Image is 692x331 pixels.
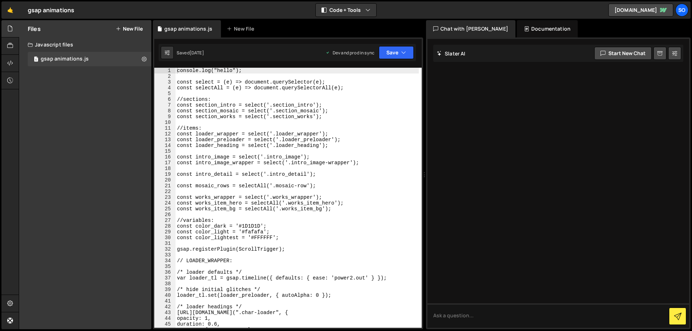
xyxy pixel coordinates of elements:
[154,252,176,258] div: 33
[154,91,176,97] div: 5
[325,50,374,56] div: Dev and prod in sync
[154,212,176,218] div: 26
[154,125,176,131] div: 11
[594,47,652,60] button: Start new chat
[154,171,176,177] div: 19
[154,241,176,246] div: 31
[34,57,38,63] span: 1
[154,120,176,125] div: 10
[154,264,176,269] div: 35
[437,50,466,57] h2: Slater AI
[154,200,176,206] div: 24
[154,275,176,281] div: 37
[154,154,176,160] div: 16
[154,183,176,189] div: 21
[116,26,143,32] button: New File
[177,50,204,56] div: Saved
[154,108,176,114] div: 8
[154,85,176,91] div: 4
[154,148,176,154] div: 15
[154,316,176,321] div: 44
[154,68,176,73] div: 1
[154,114,176,120] div: 9
[154,177,176,183] div: 20
[154,97,176,102] div: 6
[41,56,89,62] div: gsap animations.js
[154,143,176,148] div: 14
[154,73,176,79] div: 2
[154,102,176,108] div: 7
[154,287,176,292] div: 39
[154,229,176,235] div: 29
[154,269,176,275] div: 36
[154,189,176,194] div: 22
[154,298,176,304] div: 41
[154,246,176,252] div: 32
[28,25,41,33] h2: Files
[426,20,515,37] div: Chat with [PERSON_NAME]
[28,52,151,66] div: 13640/34803.js
[154,310,176,316] div: 43
[154,258,176,264] div: 34
[675,4,688,17] a: so
[154,304,176,310] div: 42
[154,235,176,241] div: 30
[154,223,176,229] div: 28
[227,25,257,32] div: New File
[154,218,176,223] div: 27
[517,20,578,37] div: Documentation
[154,79,176,85] div: 3
[19,37,151,52] div: Javascript files
[154,166,176,171] div: 18
[316,4,376,17] button: Code + Tools
[154,160,176,166] div: 17
[154,206,176,212] div: 25
[608,4,673,17] a: [DOMAIN_NAME]
[190,50,204,56] div: [DATE]
[154,137,176,143] div: 13
[28,6,74,14] div: gsap animations
[379,46,414,59] button: Save
[154,281,176,287] div: 38
[154,292,176,298] div: 40
[154,321,176,327] div: 45
[154,194,176,200] div: 23
[164,25,212,32] div: gsap animations.js
[154,131,176,137] div: 12
[1,1,19,19] a: 🤙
